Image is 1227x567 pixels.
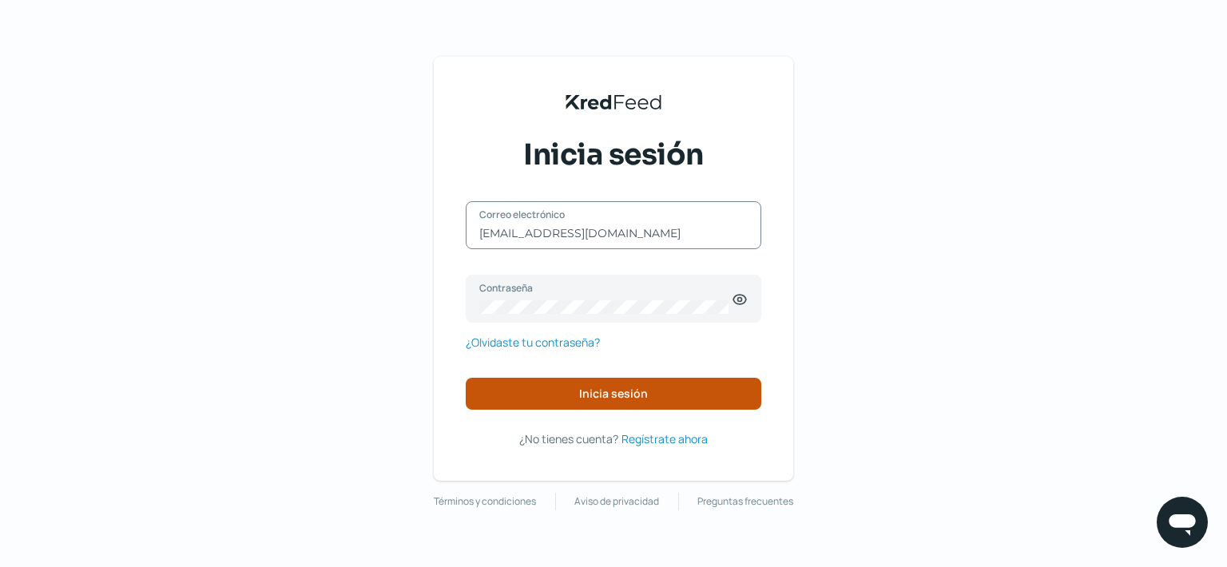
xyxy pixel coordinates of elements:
a: Términos y condiciones [434,493,536,510]
span: Inicia sesión [579,388,648,399]
a: Aviso de privacidad [574,493,659,510]
a: ¿Olvidaste tu contraseña? [466,332,600,352]
img: chatIcon [1166,506,1198,538]
span: Inicia sesión [523,135,704,175]
button: Inicia sesión [466,378,761,410]
a: Preguntas frecuentes [697,493,793,510]
label: Contraseña [479,281,732,295]
a: Regístrate ahora [621,429,708,449]
span: ¿No tienes cuenta? [519,431,618,446]
label: Correo electrónico [479,208,732,221]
